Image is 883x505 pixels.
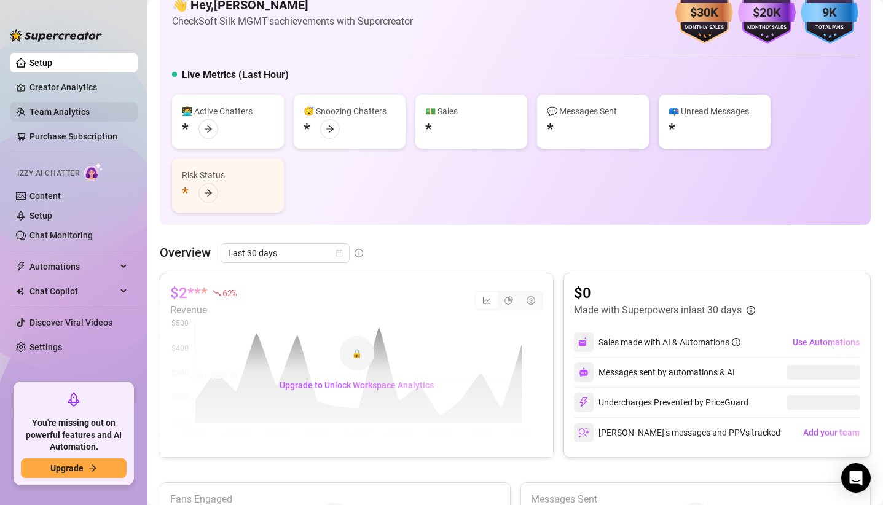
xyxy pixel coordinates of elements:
[801,3,858,22] div: 9K
[675,3,733,22] div: $30K
[675,24,733,32] div: Monthly Sales
[16,262,26,272] span: thunderbolt
[793,337,860,347] span: Use Automations
[598,335,740,349] div: Sales made with AI & Automations
[574,362,735,382] div: Messages sent by automations & AI
[280,380,434,390] span: Upgrade to Unlock Workspace Analytics
[88,464,97,472] span: arrow-right
[29,211,52,221] a: Setup
[21,417,127,453] span: You're missing out on powerful features and AI Automation.
[547,104,639,118] div: 💬 Messages Sent
[574,423,780,442] div: [PERSON_NAME]’s messages and PPVs tracked
[29,342,62,352] a: Settings
[29,127,128,146] a: Purchase Subscription
[182,68,289,82] h5: Live Metrics (Last Hour)
[21,458,127,478] button: Upgradearrow-right
[425,104,517,118] div: 💵 Sales
[340,336,374,370] div: 🔒
[304,104,396,118] div: 😴 Snoozing Chatters
[841,463,871,493] div: Open Intercom Messenger
[29,77,128,97] a: Creator Analytics
[803,423,860,442] button: Add your team
[160,243,211,262] article: Overview
[29,58,52,68] a: Setup
[574,303,742,318] article: Made with Superpowers in last 30 days
[355,249,363,257] span: info-circle
[29,281,117,301] span: Chat Copilot
[29,191,61,201] a: Content
[29,107,90,117] a: Team Analytics
[270,375,444,395] button: Upgrade to Unlock Workspace Analytics
[326,125,334,133] span: arrow-right
[29,318,112,327] a: Discover Viral Videos
[578,427,589,438] img: svg%3e
[732,338,740,346] span: info-circle
[84,163,103,181] img: AI Chatter
[578,397,589,408] img: svg%3e
[10,29,102,42] img: logo-BBDzfeDw.svg
[29,257,117,276] span: Automations
[182,168,274,182] div: Risk Status
[50,463,84,473] span: Upgrade
[172,14,413,29] article: Check Soft Silk MGMT's achievements with Supercreator
[182,104,274,118] div: 👩‍💻 Active Chatters
[66,392,81,407] span: rocket
[336,249,343,257] span: calendar
[228,244,342,262] span: Last 30 days
[17,168,79,179] span: Izzy AI Chatter
[738,24,796,32] div: Monthly Sales
[29,230,93,240] a: Chat Monitoring
[792,332,860,352] button: Use Automations
[204,125,213,133] span: arrow-right
[204,189,213,197] span: arrow-right
[574,393,748,412] div: Undercharges Prevented by PriceGuard
[738,3,796,22] div: $20K
[578,337,589,348] img: svg%3e
[16,287,24,296] img: Chat Copilot
[669,104,761,118] div: 📪 Unread Messages
[747,306,755,315] span: info-circle
[803,428,860,437] span: Add your team
[801,24,858,32] div: Total Fans
[579,367,589,377] img: svg%3e
[574,283,755,303] article: $0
